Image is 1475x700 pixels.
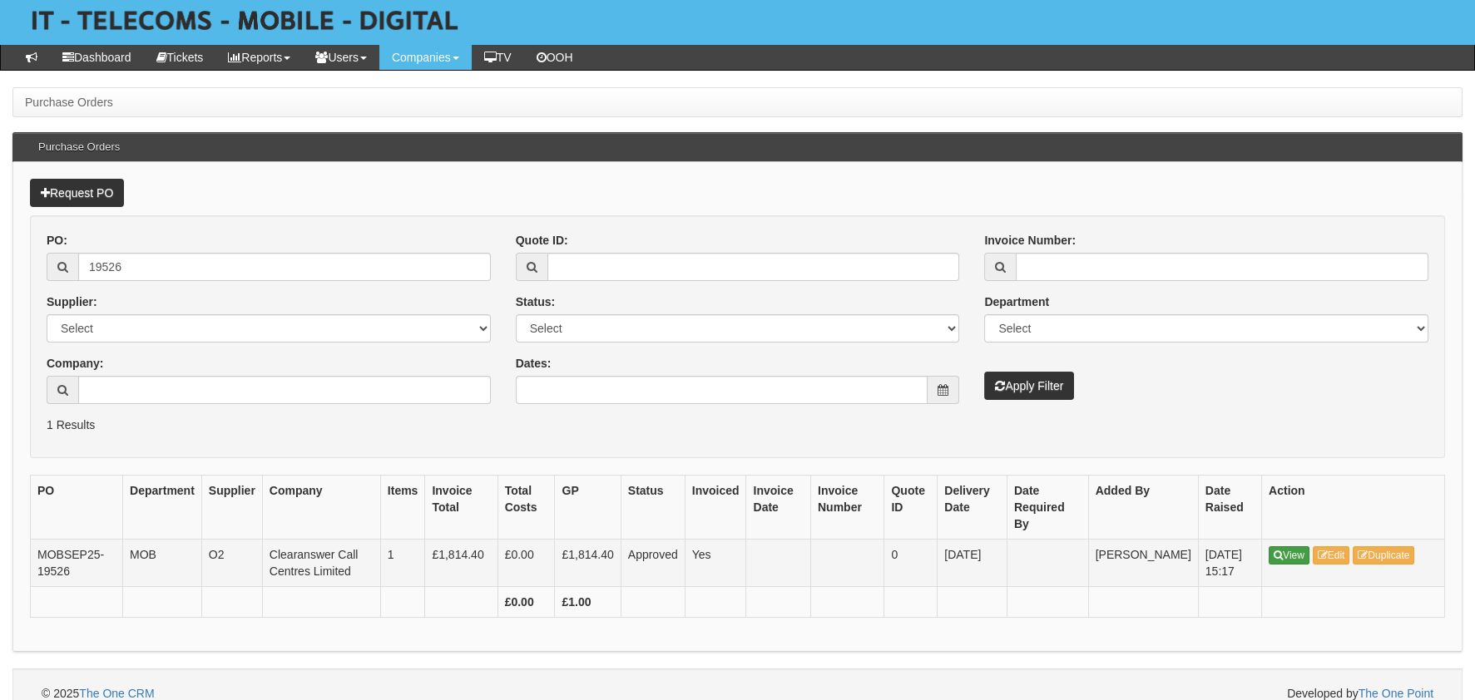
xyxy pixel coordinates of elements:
[497,539,555,586] td: £0.00
[516,232,568,249] label: Quote ID:
[25,94,113,111] li: Purchase Orders
[1353,546,1414,564] a: Duplicate
[984,372,1074,400] button: Apply Filter
[79,687,154,700] a: The One CRM
[47,232,67,249] label: PO:
[810,475,884,539] th: Invoice Number
[685,475,746,539] th: Invoiced
[50,45,144,70] a: Dashboard
[1359,687,1433,700] a: The One Point
[380,475,425,539] th: Items
[425,475,497,539] th: Invoice Total
[938,475,1007,539] th: Delivery Date
[1198,475,1261,539] th: Date Raised
[685,539,746,586] td: Yes
[984,232,1076,249] label: Invoice Number:
[47,355,103,372] label: Company:
[123,475,202,539] th: Department
[516,355,552,372] label: Dates:
[524,45,586,70] a: OOH
[379,45,472,70] a: Companies
[621,475,685,539] th: Status
[884,539,938,586] td: 0
[123,539,202,586] td: MOB
[262,475,380,539] th: Company
[215,45,303,70] a: Reports
[555,475,621,539] th: GP
[621,539,685,586] td: Approved
[555,539,621,586] td: £1,814.40
[516,293,555,310] label: Status:
[497,475,555,539] th: Total Costs
[1313,546,1350,564] a: Edit
[303,45,379,70] a: Users
[1088,475,1198,539] th: Added By
[47,417,1428,433] p: 1 Results
[30,133,128,161] h3: Purchase Orders
[555,586,621,617] th: £1.00
[425,539,497,586] td: £1,814.40
[144,45,216,70] a: Tickets
[472,45,524,70] a: TV
[746,475,810,539] th: Invoice Date
[31,539,123,586] td: MOBSEP25-19526
[30,179,124,207] a: Request PO
[884,475,938,539] th: Quote ID
[42,687,155,700] span: © 2025
[31,475,123,539] th: PO
[938,539,1007,586] td: [DATE]
[1088,539,1198,586] td: [PERSON_NAME]
[201,539,262,586] td: O2
[1007,475,1088,539] th: Date Required By
[1269,546,1309,564] a: View
[1262,475,1445,539] th: Action
[262,539,380,586] td: Clearanswer Call Centres Limited
[201,475,262,539] th: Supplier
[380,539,425,586] td: 1
[47,293,97,310] label: Supplier:
[984,293,1049,310] label: Department
[497,586,555,617] th: £0.00
[1198,539,1261,586] td: [DATE] 15:17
